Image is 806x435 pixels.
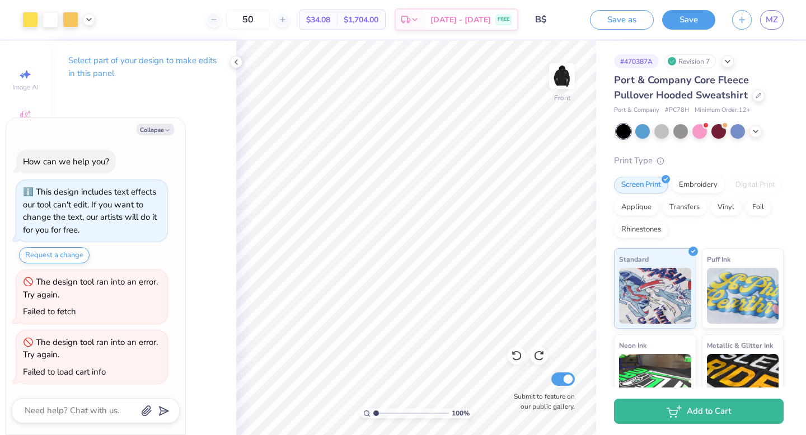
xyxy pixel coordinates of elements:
div: Front [554,93,570,103]
div: Digital Print [728,177,782,193]
button: Request a change [19,247,90,263]
div: Applique [614,199,659,216]
span: Port & Company Core Fleece Pullover Hooded Sweatshirt [614,73,749,102]
div: # 470387A [614,54,659,68]
span: [DATE] - [DATE] [430,14,491,26]
input: – – [226,10,270,30]
span: Metallic & Glitter Ink [707,339,773,351]
div: This design includes text effects our tool can't edit. If you want to change the text, our artist... [23,186,157,235]
span: FREE [498,16,509,23]
button: Add to Cart [614,399,784,424]
div: How can we help you? [23,156,109,167]
div: Vinyl [710,199,742,216]
img: Puff Ink [707,268,779,324]
div: Embroidery [672,177,725,193]
span: # PC78H [665,106,689,115]
button: Save [662,10,715,30]
div: Failed to fetch [23,306,76,317]
div: Print Type [614,154,784,167]
img: Front [551,65,573,87]
div: Transfers [662,199,707,216]
p: Select part of your design to make edits in this panel [68,54,218,80]
div: Failed to load cart info [23,366,106,377]
span: Neon Ink [619,339,646,351]
div: The design tool ran into an error. Try again. [23,337,158,361]
span: 100 % [452,408,470,418]
span: Puff Ink [707,253,730,265]
div: Screen Print [614,177,668,193]
span: MZ [766,13,778,26]
div: Revision 7 [664,54,716,68]
span: Standard [619,253,649,265]
button: Collapse [137,124,174,135]
div: Rhinestones [614,221,668,238]
img: Metallic & Glitter Ink [707,354,779,410]
img: Standard [619,268,691,324]
input: Untitled Design [527,8,582,31]
span: Image AI [12,83,39,92]
span: Minimum Order: 12 + [695,106,751,115]
button: Save as [590,10,654,30]
a: MZ [760,10,784,30]
label: Submit to feature on our public gallery. [508,391,575,412]
div: The design tool ran into an error. Try again. [23,276,158,300]
div: Foil [745,199,771,216]
span: Port & Company [614,106,659,115]
span: $34.08 [306,14,330,26]
img: Neon Ink [619,354,691,410]
span: $1,704.00 [344,14,378,26]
